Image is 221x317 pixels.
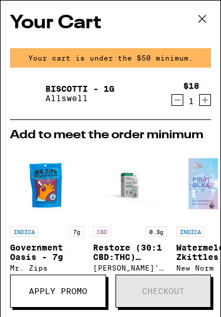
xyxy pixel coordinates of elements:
[93,264,167,272] div: [PERSON_NAME]'s Medicinals
[146,226,167,237] p: 0.3g
[10,129,211,141] h2: Add to meet the order minimum
[29,287,87,295] span: Apply Promo
[10,147,84,221] img: Mr. Zips - Government Oasis - 7g
[10,48,211,68] div: Your cart is under the $50 minimum.
[176,226,204,237] p: INDICA
[116,275,212,308] button: Checkout
[10,10,211,36] h2: Your Cart
[93,147,167,221] img: Mary's Medicinals - Restore (30:1 CBD:THC) Tincture - 16mg
[10,243,84,262] p: Government Oasis - 7g
[93,243,167,262] p: Restore (30:1 CBD:THC) Tincture - 16mg
[70,226,84,237] p: 7g
[10,226,38,237] p: INDICA
[10,264,84,272] div: Mr. Zips
[93,226,111,237] p: CBD
[142,287,184,295] span: Checkout
[8,9,97,20] span: Hi. Need any help?
[10,77,43,110] img: Biscotti - 1g
[199,94,211,106] button: Increment
[171,94,183,106] button: Decrement
[45,94,114,103] p: Allswell
[183,96,199,106] div: 1
[93,147,167,297] a: Open page for Restore (30:1 CBD:THC) Tincture - 16mg from Mary's Medicinals
[45,84,114,94] a: Biscotti - 1g
[10,275,106,308] button: Apply Promo
[10,147,84,297] a: Open page for Government Oasis - 7g from Mr. Zips
[183,81,199,91] div: $18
